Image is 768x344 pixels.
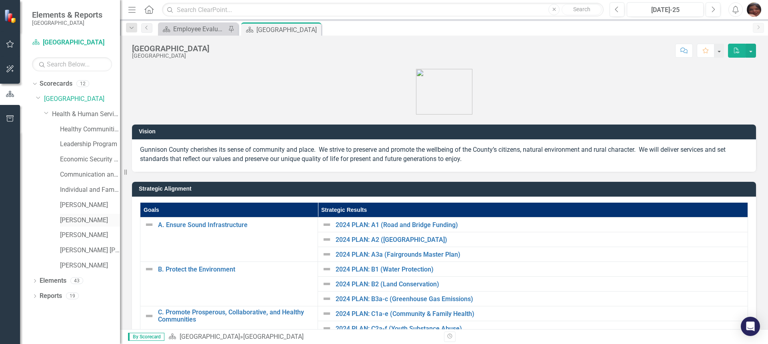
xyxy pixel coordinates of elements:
img: Not Defined [144,264,154,274]
img: Not Defined [144,220,154,229]
div: [GEOGRAPHIC_DATA] [132,53,209,59]
a: [GEOGRAPHIC_DATA] [32,38,112,47]
a: Reports [40,292,62,301]
a: [GEOGRAPHIC_DATA] [180,333,240,340]
img: Not Defined [322,294,332,304]
img: Not Defined [322,235,332,244]
button: Search [562,4,602,15]
a: Leadership Program [60,140,120,149]
div: [GEOGRAPHIC_DATA] [256,25,319,35]
a: 2024 PLAN: B2 (Land Conservation) [336,281,744,288]
a: A. Ensure Sound Infrastructure [158,221,314,229]
small: [GEOGRAPHIC_DATA] [32,20,102,26]
a: [GEOGRAPHIC_DATA] [44,95,120,104]
a: 2024 PLAN: A1 (Road and Bridge Funding) [336,221,744,229]
h3: Strategic Alignment [139,186,752,192]
img: Not Defined [322,279,332,289]
a: Employee Evaluation Navigation [160,24,226,34]
a: 2024 PLAN: B1 (Water Protection) [336,266,744,273]
div: [DATE]-25 [630,5,701,15]
input: Search Below... [32,57,112,71]
a: 2024 PLAN: A3a (Fairgrounds Master Plan) [336,251,744,258]
div: [GEOGRAPHIC_DATA] [243,333,304,340]
img: Not Defined [322,249,332,259]
img: Gunnison%20Co%20Logo%20E-small.png [416,69,472,115]
a: Individual and Family Health Program [60,185,120,195]
img: Not Defined [322,309,332,318]
a: [PERSON_NAME] [PERSON_NAME] [60,246,120,255]
p: Gunnison County cherishes its sense of community and place. We strive to preserve and promote the... [140,145,748,164]
a: C. Promote Prosperous, Collaborative, and Healthy Communities [158,309,314,323]
a: [PERSON_NAME] [60,216,120,225]
div: 12 [76,80,89,87]
div: [GEOGRAPHIC_DATA] [132,44,209,53]
span: Elements & Reports [32,10,102,20]
a: B. Protect the Environment [158,266,314,273]
a: Economic Security Program [60,155,120,164]
a: Healthy Communities Program [60,125,120,134]
input: Search ClearPoint... [162,3,604,17]
img: Not Defined [322,264,332,274]
div: 19 [66,293,79,300]
a: Scorecards [40,79,72,89]
div: Employee Evaluation Navigation [173,24,226,34]
img: Not Defined [322,324,332,333]
a: 2024 PLAN: C1a-e (Community & Family Health) [336,310,744,318]
a: 2024 PLAN: C2a-f (Youth Substance Abuse) [336,325,744,332]
span: Search [573,6,590,12]
img: Not Defined [144,311,154,321]
a: 2024 PLAN: B3a-c (Greenhouse Gas Emissions) [336,296,744,303]
h3: Vision [139,129,752,135]
a: 2024 PLAN: A2 ([GEOGRAPHIC_DATA]) [336,236,744,243]
div: 43 [70,278,83,284]
a: Communication and Coordination Program [60,170,120,179]
a: [PERSON_NAME] [60,231,120,240]
a: [PERSON_NAME] [60,261,120,270]
span: By Scorecard [128,333,164,341]
img: ClearPoint Strategy [4,9,18,23]
a: Health & Human Services Department [52,110,120,119]
button: [DATE]-25 [627,2,704,17]
a: [PERSON_NAME] [60,201,120,210]
img: Not Defined [322,220,332,229]
a: Elements [40,276,66,286]
div: Open Intercom Messenger [741,317,760,336]
div: » [168,332,438,342]
img: Lana Athey [747,2,761,17]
